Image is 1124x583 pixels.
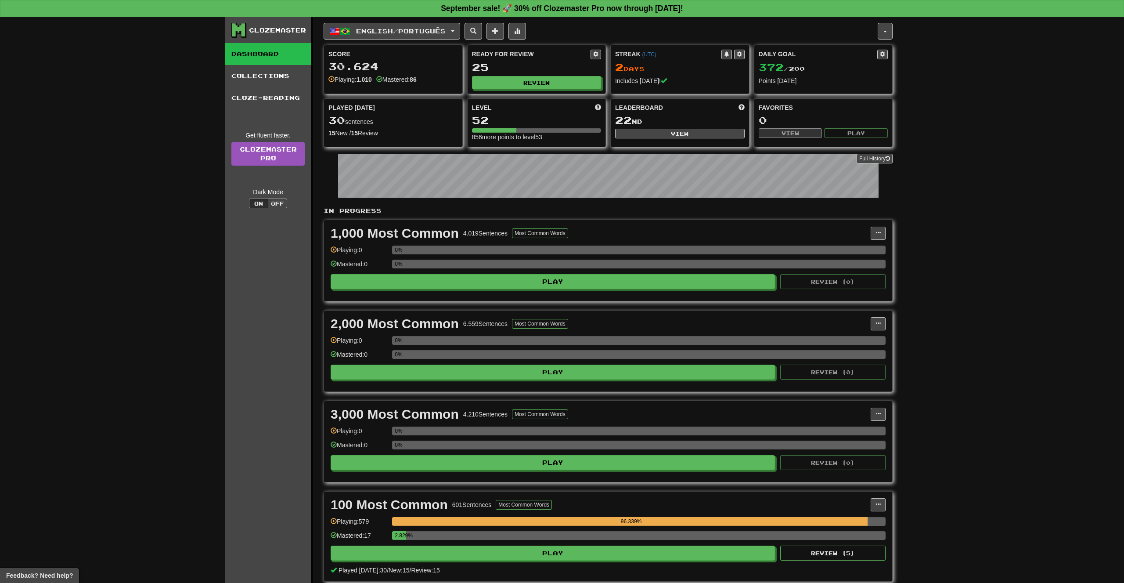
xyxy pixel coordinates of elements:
button: Review [472,76,602,89]
span: 30 [328,114,345,126]
div: 3,000 Most Common [331,408,459,421]
strong: September sale! 🚀 30% off Clozemaster Pro now through [DATE]! [441,4,683,13]
div: Clozemaster [249,26,306,35]
button: Most Common Words [512,319,568,329]
div: 25 [472,62,602,73]
div: 52 [472,115,602,126]
div: Mastered: 0 [331,260,388,274]
div: Favorites [759,103,888,112]
div: sentences [328,115,458,126]
span: 2 [615,61,623,73]
span: English / Português [356,27,446,35]
button: Most Common Words [512,228,568,238]
span: New: 15 [389,567,409,574]
div: Daily Goal [759,50,878,59]
a: Dashboard [225,43,311,65]
span: Review: 15 [411,567,440,574]
div: 100 Most Common [331,498,448,511]
a: (UTC) [642,51,656,58]
div: Playing: 0 [331,427,388,441]
span: Leaderboard [615,103,663,112]
button: Add sentence to collection [486,23,504,40]
button: Play [331,455,775,470]
span: Played [DATE] [328,103,375,112]
div: 96.339% [395,517,868,526]
button: Review (5) [780,546,886,561]
span: / 200 [759,65,805,72]
a: ClozemasterPro [231,142,305,166]
strong: 15 [328,130,335,137]
button: Search sentences [465,23,482,40]
div: 4.210 Sentences [463,410,508,419]
div: Playing: [328,75,372,84]
strong: 1.010 [357,76,372,83]
span: / [410,567,411,574]
button: More stats [508,23,526,40]
div: Day s [615,62,745,73]
button: Review (0) [780,274,886,289]
button: Most Common Words [512,409,568,419]
span: Score more points to level up [595,103,601,112]
strong: 15 [351,130,358,137]
span: Open feedback widget [6,571,73,580]
button: View [759,128,822,138]
div: Includes [DATE]! [615,76,745,85]
span: / [387,567,389,574]
div: Get fluent faster. [231,131,305,140]
a: Collections [225,65,311,87]
div: 2.829% [395,531,406,540]
a: Cloze-Reading [225,87,311,109]
div: 0 [759,115,888,126]
span: Level [472,103,492,112]
div: Mastered: [376,75,417,84]
div: 30.624 [328,61,458,72]
div: 4.019 Sentences [463,229,508,238]
button: Play [331,365,775,380]
div: 1,000 Most Common [331,227,459,240]
div: Points [DATE] [759,76,888,85]
div: Mastered: 17 [331,531,388,546]
div: Dark Mode [231,188,305,196]
button: Most Common Words [496,500,552,510]
button: English/Português [324,23,460,40]
span: Played [DATE]: 30 [339,567,387,574]
div: Mastered: 0 [331,441,388,455]
button: Play [824,128,888,138]
div: New / Review [328,129,458,138]
span: 22 [615,114,632,126]
button: Review (0) [780,365,886,380]
button: Full History [857,154,893,163]
button: Play [331,546,775,561]
span: 372 [759,61,784,73]
button: Review (0) [780,455,886,470]
div: 2,000 Most Common [331,317,459,330]
button: View [615,129,745,138]
span: This week in points, UTC [739,103,745,112]
div: 856 more points to level 53 [472,133,602,141]
div: Score [328,50,458,58]
button: Play [331,274,775,289]
div: Streak [615,50,721,58]
div: Playing: 0 [331,336,388,351]
div: Playing: 579 [331,517,388,532]
div: Mastered: 0 [331,350,388,365]
div: 601 Sentences [452,500,492,509]
div: Ready for Review [472,50,591,58]
div: 6.559 Sentences [463,319,508,328]
p: In Progress [324,206,893,215]
button: Off [268,199,287,208]
strong: 86 [410,76,417,83]
button: On [249,199,268,208]
div: nd [615,115,745,126]
div: Playing: 0 [331,246,388,260]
